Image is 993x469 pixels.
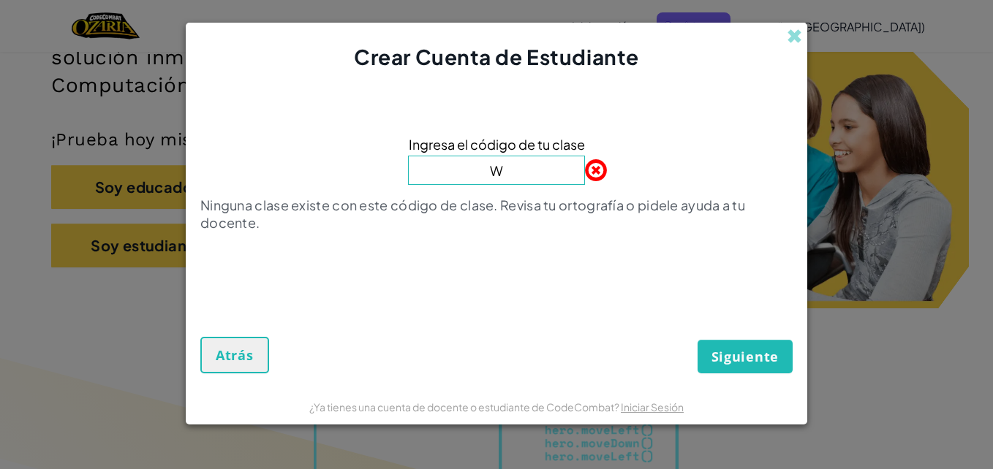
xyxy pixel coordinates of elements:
[216,346,254,364] span: Atrás
[711,348,779,365] span: Siguiente
[621,400,684,413] a: Iniciar Sesión
[200,197,793,232] p: Ninguna clase existe con este código de clase. Revisa tu ortografía o pidele ayuda a tu docente.
[200,337,269,373] button: Atrás
[698,340,793,373] button: Siguiente
[409,134,585,155] span: Ingresa el código de tu clase
[309,400,621,413] span: ¿Ya tienes una cuenta de docente o estudiante de CodeCombat?
[354,44,639,69] span: Crear Cuenta de Estudiante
